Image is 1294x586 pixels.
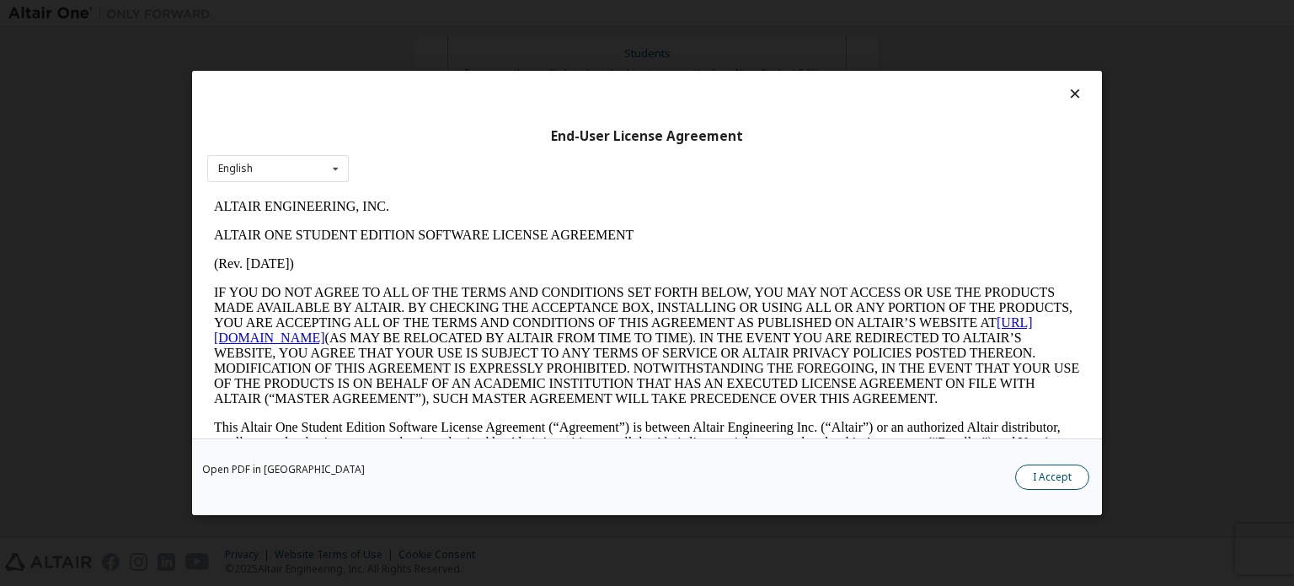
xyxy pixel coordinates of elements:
p: This Altair One Student Edition Software License Agreement (“Agreement”) is between Altair Engine... [7,228,873,288]
div: English [218,164,253,174]
a: [URL][DOMAIN_NAME] [7,123,826,153]
div: End-User License Agreement [207,128,1087,145]
a: Open PDF in [GEOGRAPHIC_DATA] [202,465,365,475]
button: I Accept [1015,465,1089,490]
p: ALTAIR ONE STUDENT EDITION SOFTWARE LICENSE AGREEMENT [7,35,873,51]
p: (Rev. [DATE]) [7,64,873,79]
p: IF YOU DO NOT AGREE TO ALL OF THE TERMS AND CONDITIONS SET FORTH BELOW, YOU MAY NOT ACCESS OR USE... [7,93,873,214]
p: ALTAIR ENGINEERING, INC. [7,7,873,22]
